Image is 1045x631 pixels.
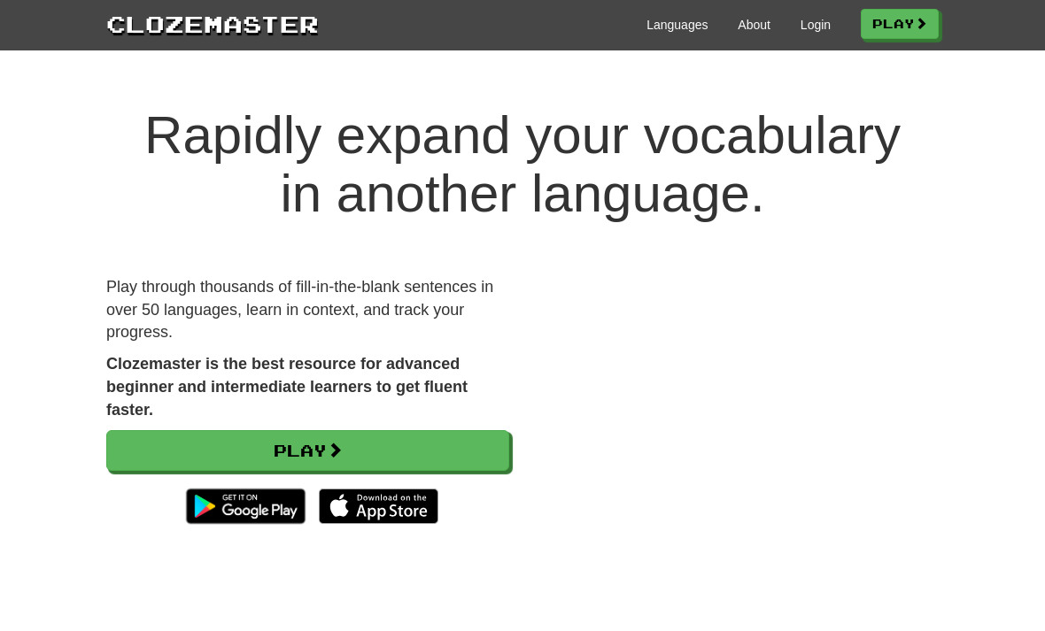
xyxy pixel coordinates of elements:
[106,276,509,344] p: Play through thousands of fill-in-the-blank sentences in over 50 languages, learn in context, and...
[106,7,319,40] a: Clozemaster
[106,355,468,418] strong: Clozemaster is the best resource for advanced beginner and intermediate learners to get fluent fa...
[106,430,509,471] a: Play
[646,16,708,34] a: Languages
[177,480,314,533] img: Get it on Google Play
[861,9,939,39] a: Play
[319,489,438,524] img: Download_on_the_App_Store_Badge_US-UK_135x40-25178aeef6eb6b83b96f5f2d004eda3bffbb37122de64afbaef7...
[801,16,831,34] a: Login
[738,16,770,34] a: About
